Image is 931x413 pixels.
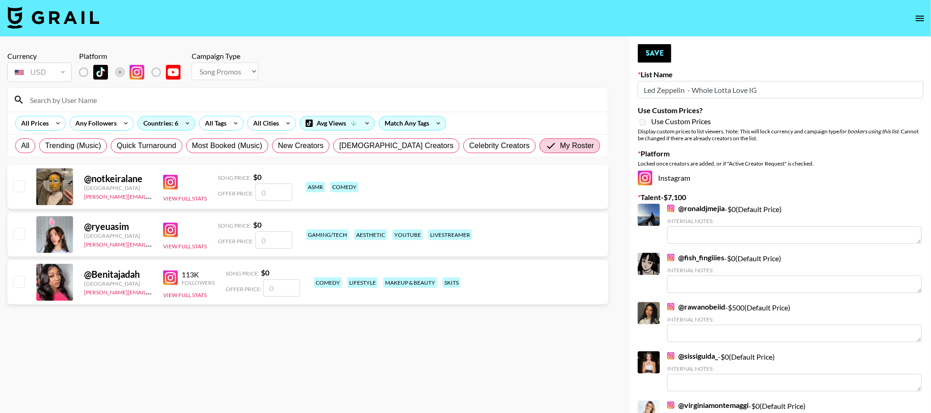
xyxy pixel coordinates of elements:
span: Use Custom Prices [651,117,711,126]
span: Quick Turnaround [117,140,176,151]
div: USD [9,64,70,80]
div: Platform [79,52,188,61]
div: Internal Notes: [667,316,922,323]
div: youtube [392,229,423,240]
div: [GEOGRAPHIC_DATA] [84,184,152,191]
button: View Full Stats [163,195,207,202]
div: All Tags [199,116,228,130]
a: @fish_fingiiies [667,253,724,262]
div: - $ 0 (Default Price) [667,351,922,391]
div: Match Any Tags [379,116,446,130]
button: open drawer [911,9,929,28]
span: Celebrity Creators [469,140,530,151]
img: Instagram [163,223,178,237]
div: @ Benitajadah [84,269,152,280]
button: View Full Stats [163,292,207,298]
input: 0 [263,279,300,297]
button: View Full Stats [163,243,207,250]
img: Instagram [667,205,675,212]
div: aesthetic [354,229,387,240]
div: livestreamer [428,229,472,240]
span: Trending (Music) [45,140,101,151]
img: Instagram [667,254,675,261]
img: Instagram [667,303,675,310]
span: My Roster [560,140,594,151]
img: Instagram [130,65,144,80]
img: YouTube [166,65,181,80]
label: Use Custom Prices? [638,106,924,115]
input: 0 [255,184,292,201]
div: Avg Views [300,116,375,130]
div: Display custom prices to list viewers. Note: This will lock currency and campaign type . Cannot b... [638,128,924,142]
div: Instagram [638,171,924,185]
a: [PERSON_NAME][EMAIL_ADDRESS][PERSON_NAME][DOMAIN_NAME] [84,239,264,248]
div: Internal Notes: [667,267,922,274]
div: lifestyle [347,277,378,288]
strong: $ 0 [253,220,261,229]
div: List locked to Instagram. [79,63,188,82]
div: asmr [306,182,325,192]
span: Song Price: [218,174,251,181]
strong: $ 0 [253,172,261,181]
div: - $ 0 (Default Price) [667,204,922,244]
div: Locked once creators are added, or if "Active Creator Request" is checked. [638,160,924,167]
div: Countries: 6 [138,116,195,130]
label: Platform [638,149,924,158]
em: for bookers using this list [839,128,898,135]
button: Save [638,44,671,63]
div: comedy [314,277,342,288]
div: @ notkeiralane [84,173,152,184]
div: Currency [7,52,72,61]
div: Campaign Type [192,52,258,61]
label: List Name [638,70,924,79]
div: gaming/tech [306,229,349,240]
span: Offer Price: [218,190,254,197]
img: TikTok [93,65,108,80]
div: [GEOGRAPHIC_DATA] [84,232,152,239]
span: All [21,140,29,151]
div: All Cities [248,116,281,130]
a: [PERSON_NAME][EMAIL_ADDRESS][PERSON_NAME][DOMAIN_NAME] [84,287,264,296]
div: - $ 0 (Default Price) [667,253,922,293]
div: - $ 500 (Default Price) [667,302,922,342]
img: Instagram [667,352,675,360]
a: @rawanobeiid [667,302,725,311]
div: comedy [330,182,358,192]
span: Song Price: [218,222,251,229]
span: New Creators [278,140,324,151]
a: @sissiguida_ [667,351,718,361]
div: Internal Notes: [667,365,922,372]
div: All Prices [16,116,51,130]
img: Instagram [163,270,178,285]
label: Talent - $ 7,100 [638,193,924,202]
a: @virginiamontemaggi [667,401,749,410]
div: Internal Notes: [667,218,922,224]
div: makeup & beauty [383,277,437,288]
span: [DEMOGRAPHIC_DATA] Creators [339,140,454,151]
a: @ronaldjmejia [667,204,725,213]
img: Grail Talent [7,6,99,29]
a: [PERSON_NAME][EMAIL_ADDRESS][PERSON_NAME][DOMAIN_NAME] [84,191,264,200]
input: 0 [255,231,292,249]
img: Instagram [638,171,653,185]
div: @ ryeuasim [84,221,152,232]
strong: $ 0 [261,268,269,277]
span: Offer Price: [226,286,261,293]
div: [GEOGRAPHIC_DATA] [84,280,152,287]
div: Any Followers [70,116,119,130]
img: Instagram [163,175,178,189]
span: Most Booked (Music) [192,140,262,151]
div: 113K [182,270,215,279]
div: Followers [182,279,215,286]
span: Song Price: [226,270,259,277]
img: Instagram [667,402,675,409]
span: Offer Price: [218,238,254,245]
div: skits [443,277,460,288]
input: Search by User Name [24,92,602,107]
div: Remove selected talent to change your currency [7,61,72,84]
